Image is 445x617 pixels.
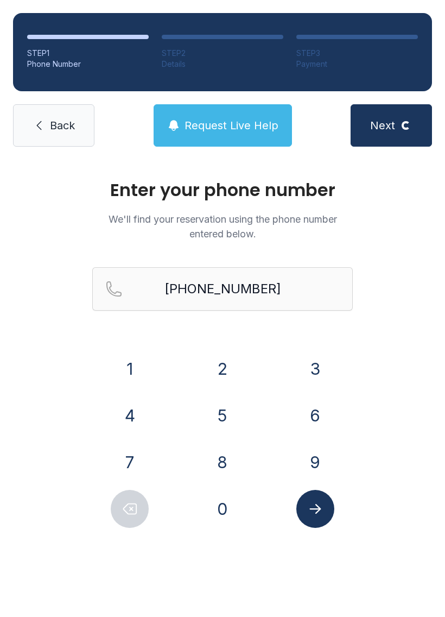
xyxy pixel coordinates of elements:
[204,396,241,435] button: 5
[185,118,278,133] span: Request Live Help
[50,118,75,133] span: Back
[296,443,334,481] button: 9
[296,396,334,435] button: 6
[204,490,241,528] button: 0
[27,59,149,70] div: Phone Number
[296,350,334,388] button: 3
[92,212,353,241] p: We'll find your reservation using the phone number entered below.
[162,48,283,59] div: STEP 2
[162,59,283,70] div: Details
[296,490,334,528] button: Submit lookup form
[296,48,418,59] div: STEP 3
[111,443,149,481] button: 7
[204,443,241,481] button: 8
[111,350,149,388] button: 1
[204,350,241,388] button: 2
[92,181,353,199] h1: Enter your phone number
[111,490,149,528] button: Delete number
[27,48,149,59] div: STEP 1
[111,396,149,435] button: 4
[92,267,353,311] input: Reservation phone number
[296,59,418,70] div: Payment
[370,118,395,133] span: Next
